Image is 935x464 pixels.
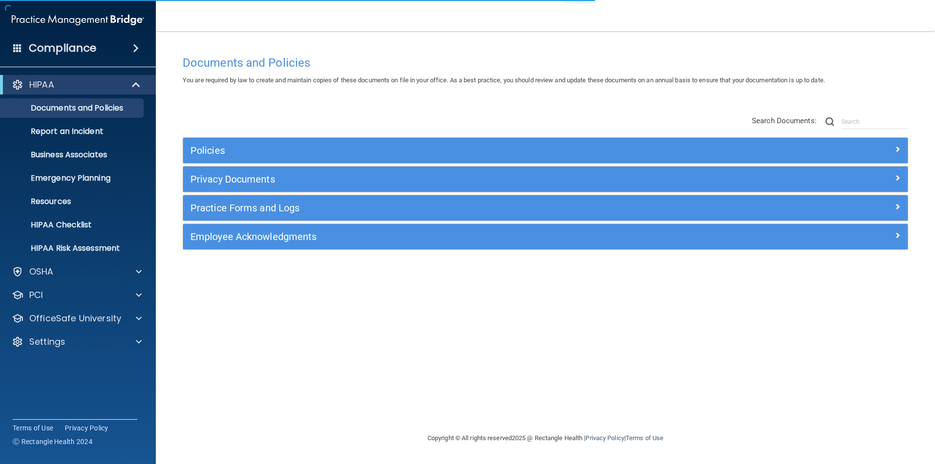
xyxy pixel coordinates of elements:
a: Terms of Use [626,434,663,442]
a: HIPAA [12,79,141,91]
h5: Policies [190,145,719,156]
h5: Privacy Documents [190,174,719,185]
div: Copyright © All rights reserved 2025 @ Rectangle Health | | [368,423,723,454]
a: Employee Acknowledgments [190,229,900,244]
p: HIPAA [29,79,54,91]
p: OfficeSafe University [29,313,121,324]
p: OSHA [29,266,54,278]
p: Report an Incident [6,127,139,136]
p: PCI [29,289,43,301]
span: Search Documents: [752,116,817,125]
a: Practice Forms and Logs [190,200,900,216]
a: Privacy Policy [65,423,109,433]
a: Settings [12,336,142,348]
img: ic-search.3b580494.png [825,117,834,126]
a: Terms of Use [13,423,53,433]
input: Search [841,114,908,129]
p: Business Associates [6,150,139,160]
p: HIPAA Checklist [6,220,139,230]
a: Privacy Documents [190,171,900,187]
h5: Employee Acknowledgments [190,231,719,242]
img: PMB logo [12,10,144,30]
a: OSHA [12,266,142,278]
h4: Documents and Policies [183,56,908,69]
h4: Compliance [29,41,96,55]
p: Emergency Planning [6,173,139,183]
p: Documents and Policies [6,103,139,113]
a: OfficeSafe University [12,313,142,324]
h5: Practice Forms and Logs [190,203,719,213]
p: HIPAA Risk Assessment [6,243,139,253]
p: Resources [6,197,139,206]
span: Ⓒ Rectangle Health 2024 [13,437,93,446]
span: You are required by law to create and maintain copies of these documents on file in your office. ... [183,76,825,84]
a: PCI [12,289,142,301]
a: Policies [190,143,900,158]
a: Privacy Policy [585,434,624,442]
p: Settings [29,336,65,348]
